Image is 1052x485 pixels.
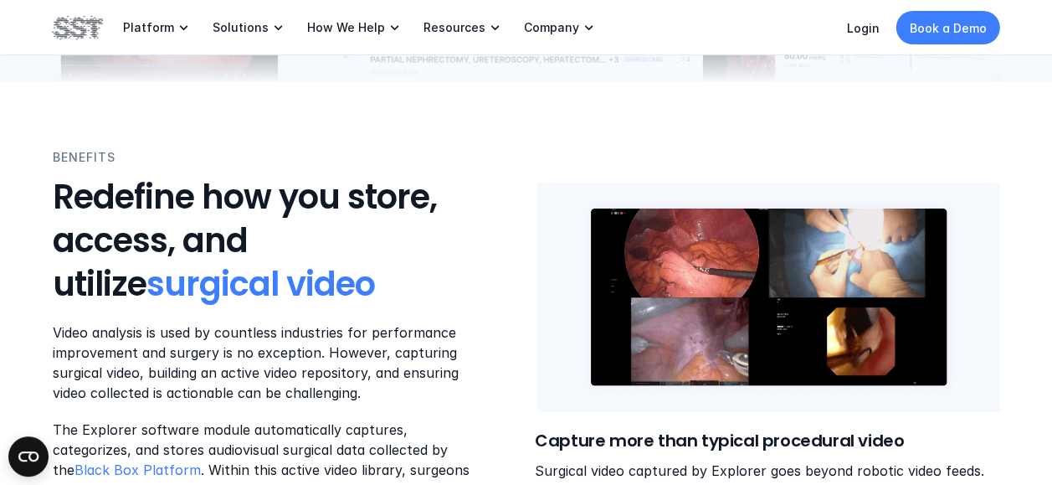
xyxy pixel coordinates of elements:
[910,19,987,37] p: Book a Demo
[896,11,1000,44] a: Book a Demo
[74,462,201,478] a: Black Box Platform
[423,20,485,35] p: Resources
[8,436,49,477] button: Open CMP widget
[53,322,471,403] p: Video analysis is used by countless industries for performance improvement and surgery is no exce...
[53,13,103,42] img: SST logo
[307,20,385,35] p: How We Help
[535,182,1002,412] img: Explorer Module UI
[524,20,579,35] p: Company
[123,20,174,35] p: Platform
[213,20,269,35] p: Solutions
[146,261,375,307] span: surgical video
[53,175,471,306] h3: Redefine how you store, access, and utilize
[847,21,880,35] a: Login
[535,429,1000,452] h6: Capture more than typical procedural video
[53,148,115,167] p: BENEFITS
